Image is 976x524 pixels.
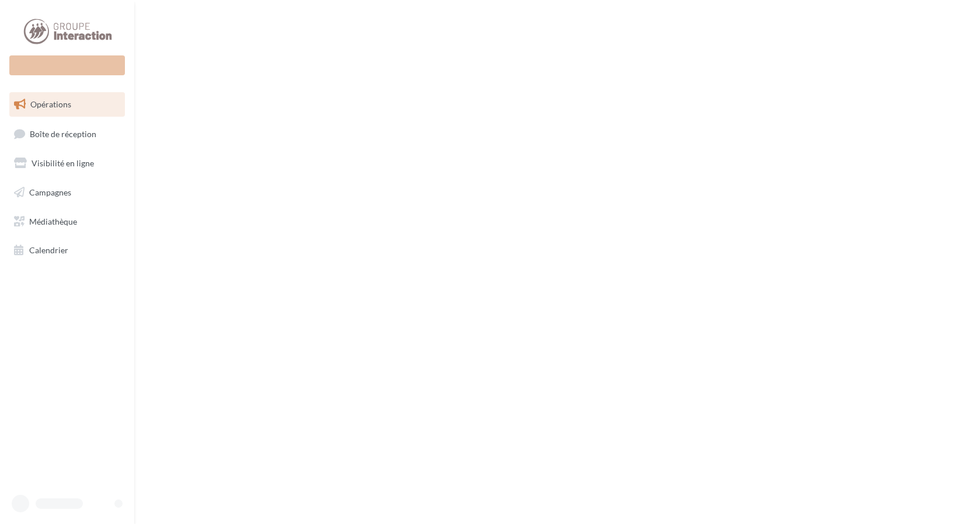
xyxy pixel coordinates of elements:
[7,238,127,263] a: Calendrier
[29,187,71,197] span: Campagnes
[7,209,127,234] a: Médiathèque
[7,92,127,117] a: Opérations
[30,99,71,109] span: Opérations
[29,216,77,226] span: Médiathèque
[9,55,125,75] div: Nouvelle campagne
[7,180,127,205] a: Campagnes
[30,128,96,138] span: Boîte de réception
[7,121,127,146] a: Boîte de réception
[32,158,94,168] span: Visibilité en ligne
[29,245,68,255] span: Calendrier
[7,151,127,176] a: Visibilité en ligne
